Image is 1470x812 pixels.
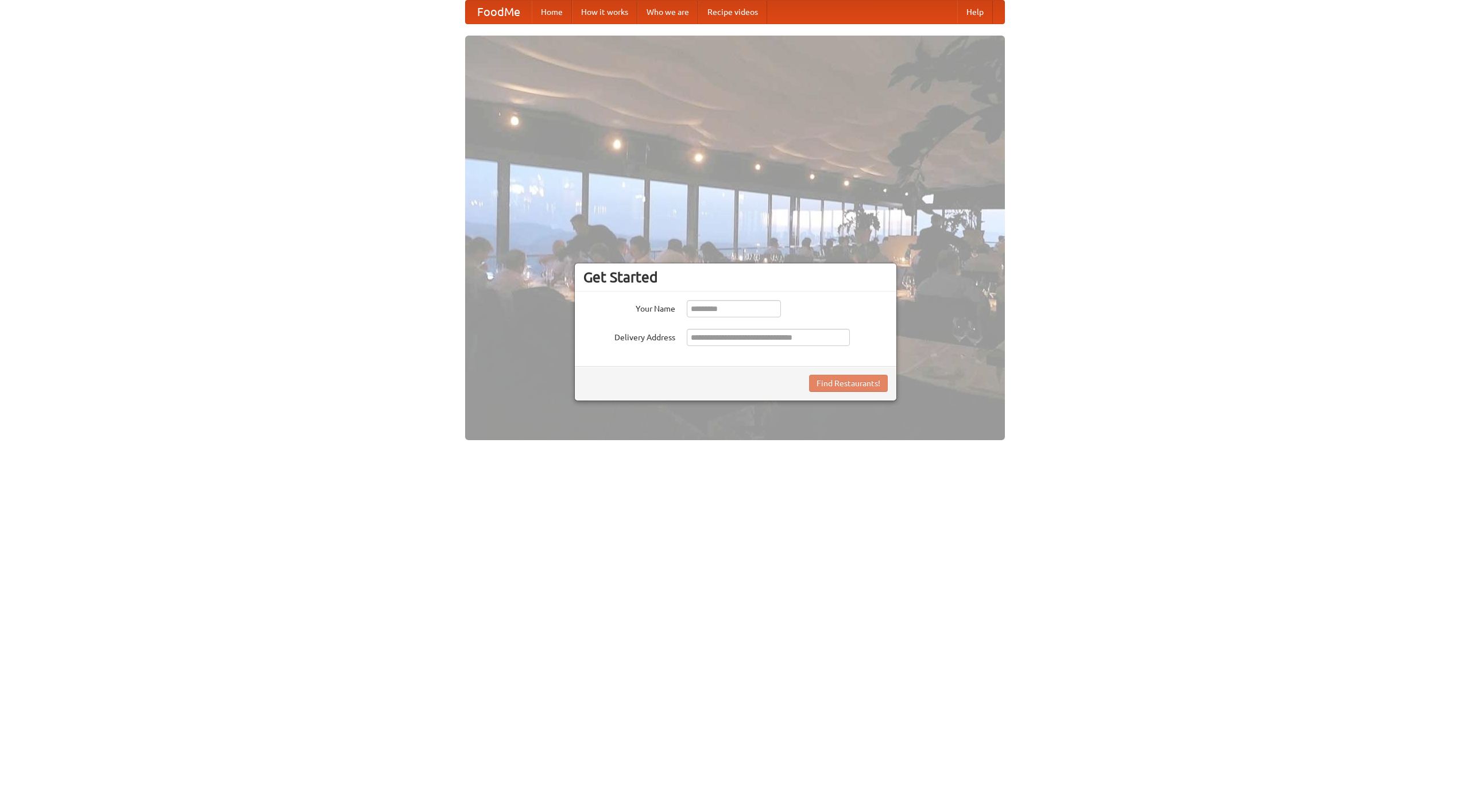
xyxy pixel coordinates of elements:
label: Your Name [583,300,675,314]
h3: Get Started [583,269,888,286]
a: Home [532,1,572,24]
label: Delivery Address [583,329,675,343]
a: FoodMe [466,1,532,24]
a: Help [957,1,993,24]
a: How it works [572,1,637,24]
button: Find Restaurants! [809,375,888,392]
a: Recipe videos [698,1,767,24]
a: Who we are [637,1,698,24]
